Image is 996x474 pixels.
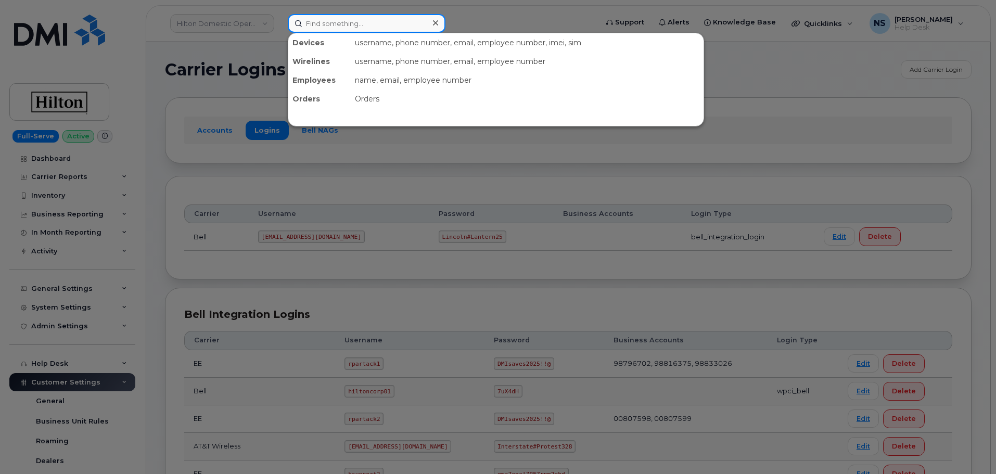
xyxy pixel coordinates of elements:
[351,89,704,108] div: Orders
[288,52,351,71] div: Wirelines
[351,71,704,89] div: name, email, employee number
[288,71,351,89] div: Employees
[351,52,704,71] div: username, phone number, email, employee number
[288,89,351,108] div: Orders
[288,33,351,52] div: Devices
[951,429,988,466] iframe: Messenger Launcher
[351,33,704,52] div: username, phone number, email, employee number, imei, sim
